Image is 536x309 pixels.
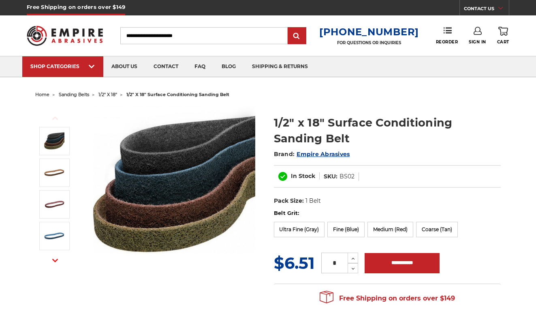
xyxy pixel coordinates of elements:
[436,39,458,45] span: Reorder
[27,21,103,51] img: Empire Abrasives
[436,27,458,44] a: Reorder
[44,226,64,246] img: 1/2"x18" Fine Surface Conditioning Belt
[44,131,64,151] img: Surface Conditioning Sanding Belts
[274,209,501,217] label: Belt Grit:
[497,39,509,45] span: Cart
[214,56,244,77] a: blog
[340,172,354,181] dd: BS02
[44,194,64,215] img: 1/2"x18" Medium Surface Conditioning Belt
[59,92,89,97] a: sanding belts
[30,63,95,69] div: SHOP CATEGORIES
[497,27,509,45] a: Cart
[103,56,145,77] a: about us
[244,56,316,77] a: shipping & returns
[274,115,501,146] h1: 1/2" x 18" Surface Conditioning Sanding Belt
[274,150,295,158] span: Brand:
[98,92,117,97] a: 1/2" x 18"
[186,56,214,77] a: faq
[93,106,255,268] img: Surface Conditioning Sanding Belts
[324,172,337,181] dt: SKU:
[45,252,65,269] button: Next
[274,253,315,273] span: $6.51
[319,40,419,45] p: FOR QUESTIONS OR INQUIRIES
[291,172,315,180] span: In Stock
[274,197,304,205] dt: Pack Size:
[126,92,229,97] span: 1/2" x 18" surface conditioning sanding belt
[469,39,486,45] span: Sign In
[320,290,455,307] span: Free Shipping on orders over $149
[35,92,49,97] a: home
[319,26,419,38] a: [PHONE_NUMBER]
[464,4,509,15] a: CONTACT US
[305,197,321,205] dd: 1 Belt
[44,163,64,183] img: 1/2"x18" Coarse Surface Conditioning Belt
[145,56,186,77] a: contact
[289,28,305,44] input: Submit
[45,109,65,127] button: Previous
[297,150,350,158] a: Empire Abrasives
